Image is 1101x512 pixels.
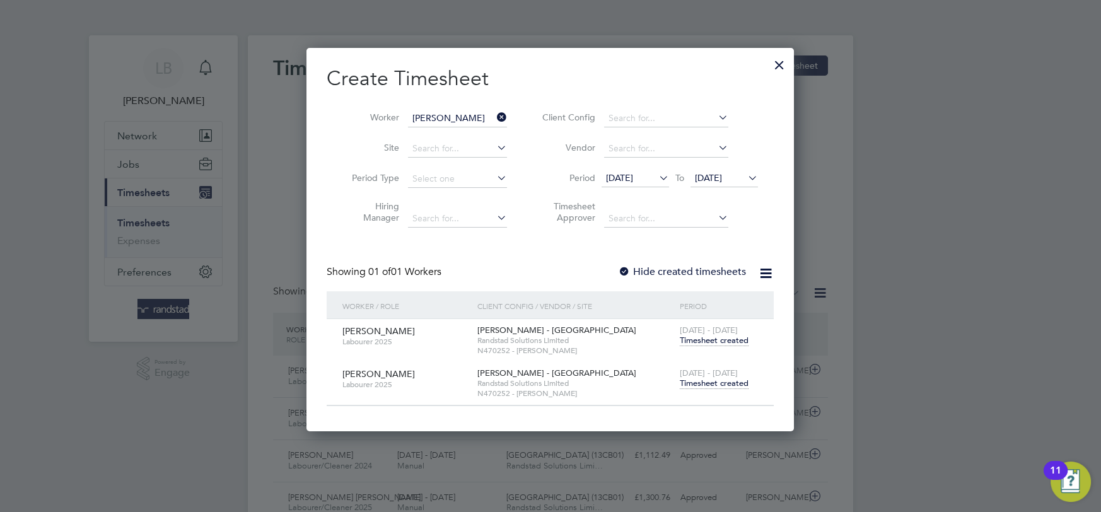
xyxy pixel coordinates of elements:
span: [DATE] - [DATE] [680,325,738,335]
h2: Create Timesheet [327,66,774,92]
input: Search for... [408,210,507,228]
div: Worker / Role [339,291,474,320]
label: Hiring Manager [342,201,399,223]
label: Site [342,142,399,153]
span: [DATE] - [DATE] [680,368,738,378]
span: [PERSON_NAME] [342,368,415,380]
label: Worker [342,112,399,123]
span: N470252 - [PERSON_NAME] [477,388,673,399]
span: Randstad Solutions Limited [477,378,673,388]
span: [DATE] [606,172,633,183]
button: Open Resource Center, 11 new notifications [1051,462,1091,502]
input: Search for... [604,210,728,228]
input: Search for... [408,140,507,158]
span: Timesheet created [680,335,749,346]
label: Vendor [539,142,595,153]
div: Period [677,291,761,320]
span: 01 Workers [368,265,441,278]
span: Labourer 2025 [342,380,468,390]
span: [DATE] [695,172,722,183]
label: Period [539,172,595,183]
span: Labourer 2025 [342,337,468,347]
span: Timesheet created [680,378,749,389]
div: 11 [1050,470,1061,487]
input: Search for... [604,140,728,158]
span: [PERSON_NAME] - [GEOGRAPHIC_DATA] [477,325,636,335]
input: Select one [408,170,507,188]
span: [PERSON_NAME] - [GEOGRAPHIC_DATA] [477,368,636,378]
input: Search for... [604,110,728,127]
span: Randstad Solutions Limited [477,335,673,346]
div: Showing [327,265,444,279]
label: Client Config [539,112,595,123]
span: N470252 - [PERSON_NAME] [477,346,673,356]
div: Client Config / Vendor / Site [474,291,677,320]
span: 01 of [368,265,391,278]
span: To [672,170,688,186]
input: Search for... [408,110,507,127]
label: Timesheet Approver [539,201,595,223]
label: Hide created timesheets [618,265,746,278]
label: Period Type [342,172,399,183]
span: [PERSON_NAME] [342,325,415,337]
